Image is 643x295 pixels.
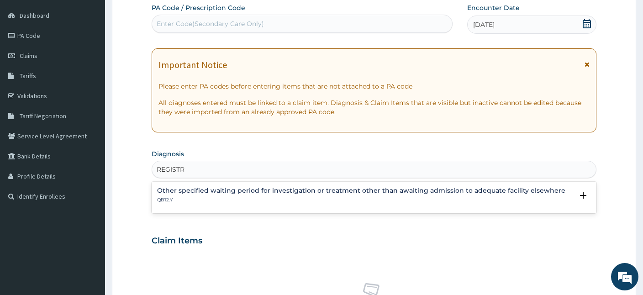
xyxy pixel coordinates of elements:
span: Claims [20,52,37,60]
p: All diagnoses entered must be linked to a claim item. Diagnosis & Claim Items that are visible bu... [158,98,590,116]
div: Minimize live chat window [150,5,172,26]
img: d_794563401_company_1708531726252_794563401 [17,46,37,68]
textarea: Type your message and hit 'Enter' [5,197,174,229]
label: PA Code / Prescription Code [152,3,245,12]
span: Tariffs [20,72,36,80]
span: Dashboard [20,11,49,20]
h1: Important Notice [158,60,227,70]
h4: Other specified waiting period for investigation or treatment other than awaiting admission to ad... [157,187,565,194]
label: Encounter Date [467,3,520,12]
p: Please enter PA codes before entering items that are not attached to a PA code [158,82,590,91]
span: We're online! [53,89,126,181]
span: [DATE] [473,20,495,29]
h3: Claim Items [152,236,202,246]
div: Enter Code(Secondary Care Only) [157,19,264,28]
p: QB12.Y [157,197,565,203]
i: open select status [578,190,589,201]
div: Chat with us now [47,51,153,63]
label: Diagnosis [152,149,184,158]
span: Tariff Negotiation [20,112,66,120]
